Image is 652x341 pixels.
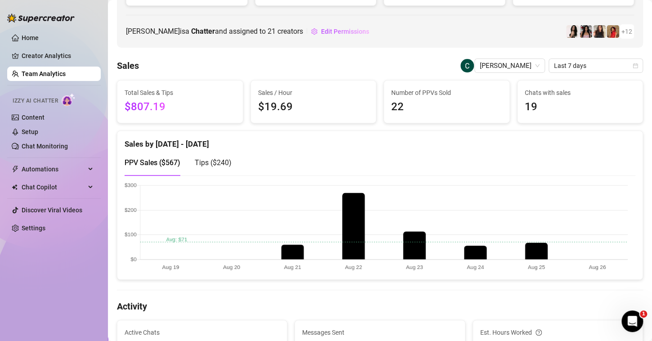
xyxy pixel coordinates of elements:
[460,59,474,72] img: Cecil Capuchino
[566,25,579,38] img: ChloeLove
[22,49,94,63] a: Creator Analytics
[311,24,370,39] button: Edit Permissions
[258,99,369,116] span: $19.69
[480,328,635,337] div: Est. Hours Worked
[125,88,236,98] span: Total Sales & Tips
[480,59,540,72] span: Cecil Capuchino
[22,34,39,41] a: Home
[22,114,45,121] a: Content
[525,99,636,116] span: 19
[191,27,215,36] b: Chatter
[13,97,58,105] span: Izzy AI Chatter
[125,131,635,150] div: Sales by [DATE] - [DATE]
[22,162,85,176] span: Automations
[125,158,180,167] span: PPV Sales ( $567 )
[525,88,636,98] span: Chats with sales
[311,28,317,35] span: setting
[22,128,38,135] a: Setup
[621,310,643,332] iframe: Intercom live chat
[268,27,276,36] span: 21
[22,180,85,194] span: Chat Copilot
[580,25,592,38] img: empress.venus
[117,300,643,313] h4: Activity
[554,59,638,72] span: Last 7 days
[621,27,632,36] span: + 12
[302,328,457,337] span: Messages Sent
[607,25,619,38] img: bellatendresse
[117,59,139,72] h4: Sales
[633,63,638,68] span: calendar
[22,224,45,232] a: Settings
[125,99,236,116] span: $807.19
[22,206,82,214] a: Discover Viral Videos
[391,88,502,98] span: Number of PPVs Sold
[391,99,502,116] span: 22
[22,143,68,150] a: Chat Monitoring
[126,26,303,37] span: [PERSON_NAME] is a and assigned to creators
[640,310,647,318] span: 1
[321,28,369,35] span: Edit Permissions
[536,328,542,337] span: question-circle
[62,93,76,106] img: AI Chatter
[258,88,369,98] span: Sales / Hour
[22,70,66,77] a: Team Analytics
[593,25,606,38] img: diandradelgado
[195,158,232,167] span: Tips ( $240 )
[7,13,75,22] img: logo-BBDzfeDw.svg
[12,184,18,190] img: Chat Copilot
[125,328,280,337] span: Active Chats
[12,166,19,173] span: thunderbolt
